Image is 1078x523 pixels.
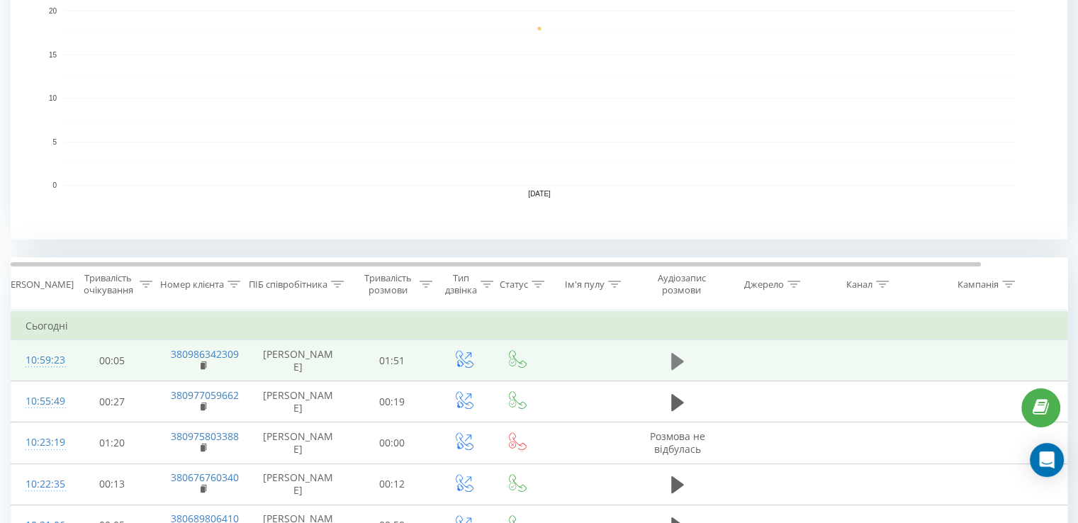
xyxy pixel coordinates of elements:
[647,272,716,296] div: Аудіозапис розмови
[650,429,705,456] span: Розмова не відбулась
[348,463,437,505] td: 00:12
[26,347,54,374] div: 10:59:23
[171,429,239,443] a: 380975803388
[49,51,57,59] text: 15
[249,463,348,505] td: [PERSON_NAME]
[249,279,327,291] div: ПІБ співробітника
[445,272,477,296] div: Тип дзвінка
[160,279,224,291] div: Номер клієнта
[249,340,348,381] td: [PERSON_NAME]
[49,7,57,15] text: 20
[348,422,437,463] td: 00:00
[80,272,136,296] div: Тривалість очікування
[68,463,157,505] td: 00:13
[68,422,157,463] td: 01:20
[958,279,999,291] div: Кампанія
[528,190,551,198] text: [DATE]
[1030,443,1064,477] div: Open Intercom Messenger
[348,340,437,381] td: 01:51
[68,340,157,381] td: 00:05
[846,279,872,291] div: Канал
[171,388,239,402] a: 380977059662
[360,272,416,296] div: Тривалість розмови
[565,279,605,291] div: Ім'я пулу
[49,94,57,102] text: 10
[26,471,54,498] div: 10:22:35
[52,138,57,146] text: 5
[249,422,348,463] td: [PERSON_NAME]
[68,381,157,422] td: 00:27
[171,347,239,361] a: 380986342309
[52,181,57,189] text: 0
[249,381,348,422] td: [PERSON_NAME]
[26,388,54,415] div: 10:55:49
[2,279,74,291] div: [PERSON_NAME]
[744,279,784,291] div: Джерело
[26,429,54,456] div: 10:23:19
[500,279,528,291] div: Статус
[171,471,239,484] a: 380676760340
[348,381,437,422] td: 00:19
